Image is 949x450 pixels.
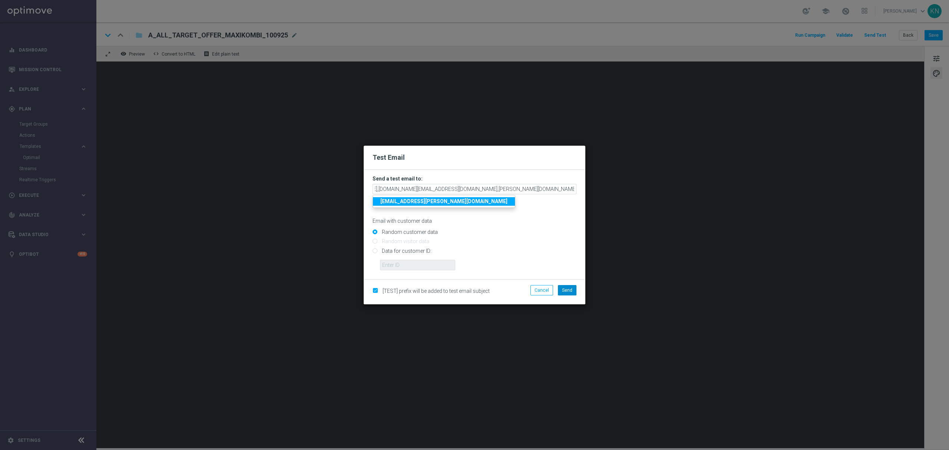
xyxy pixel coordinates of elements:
[562,288,572,293] span: Send
[380,229,438,235] label: Random customer data
[380,198,507,204] strong: [EMAIL_ADDRESS][PERSON_NAME][DOMAIN_NAME]
[558,285,576,295] button: Send
[373,197,515,206] a: [EMAIL_ADDRESS][PERSON_NAME][DOMAIN_NAME]
[373,153,576,162] h2: Test Email
[383,288,490,294] span: [TEST] prefix will be added to test email subject
[530,285,553,295] button: Cancel
[373,175,576,182] h3: Send a test email to:
[373,218,576,224] p: Email with customer data
[380,260,455,270] input: Enter ID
